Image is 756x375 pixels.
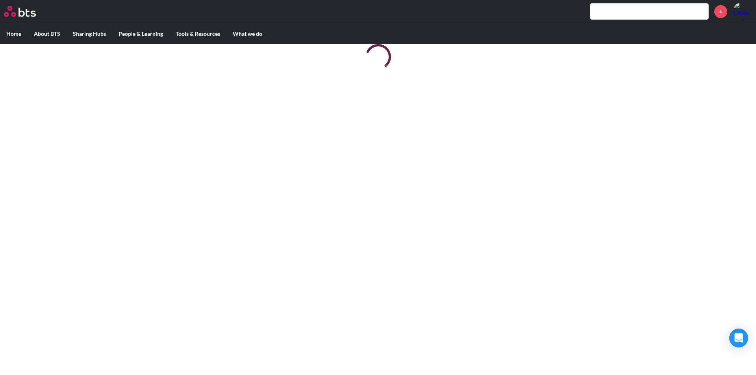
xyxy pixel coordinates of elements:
a: Profile [733,2,752,21]
label: What we do [226,24,269,44]
label: Sharing Hubs [67,24,112,44]
img: BTS Logo [4,6,36,17]
label: People & Learning [112,24,169,44]
label: About BTS [28,24,67,44]
a: + [714,5,727,18]
label: Tools & Resources [169,24,226,44]
img: Chloe Andersen [733,2,752,21]
a: Go home [4,6,50,17]
div: Open Intercom Messenger [729,329,748,347]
